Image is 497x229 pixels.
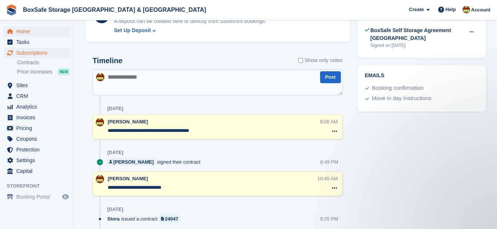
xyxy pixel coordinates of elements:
a: menu [4,144,70,155]
div: NEW [58,68,70,75]
span: Home [16,26,61,37]
div: signed their contract [107,158,204,165]
a: Preview store [61,192,70,201]
a: [PERSON_NAME] [107,158,155,165]
p: A deposit can be created here or directly from Storefront bookings. [114,17,266,25]
div: [DATE] [107,150,123,155]
span: Analytics [16,102,61,112]
span: Settings [16,155,61,165]
div: BoxSafe Self Storage Agreement [GEOGRAPHIC_DATA] [370,27,465,42]
span: Invoices [16,112,61,123]
div: 8:06 AM [320,118,338,125]
input: Show only notes [298,57,303,64]
span: CRM [16,91,61,101]
div: Set Up Deposit [114,27,151,34]
div: [DATE] [107,206,123,212]
a: menu [4,166,70,176]
div: issued a contract [107,215,184,222]
a: menu [4,155,70,165]
img: Kim [96,175,104,183]
div: Move in day instructions [372,94,431,103]
span: [PERSON_NAME] [108,176,148,181]
a: menu [4,91,70,101]
span: Storefront [7,182,74,190]
img: Kim [96,73,104,81]
span: Sites [16,80,61,90]
a: Set Up Deposit [114,27,266,34]
div: [DATE] [107,106,123,112]
img: stora-icon-8386f47178a22dfd0bd8f6a31ec36ba5ce8667c1dd55bd0f319d3a0aa187defe.svg [6,4,17,16]
span: Coupons [16,134,61,144]
a: menu [4,192,70,202]
span: Account [471,6,490,14]
a: 24047 [159,215,180,222]
a: menu [4,102,70,112]
h2: Timeline [93,57,122,65]
a: BoxSafe Storage [GEOGRAPHIC_DATA] & [GEOGRAPHIC_DATA] [20,4,209,16]
label: Show only notes [298,57,343,64]
span: Tasks [16,37,61,47]
button: Post [320,71,341,83]
div: 8:25 PM [320,215,338,222]
a: menu [4,123,70,133]
span: Protection [16,144,61,155]
span: Capital [16,166,61,176]
a: menu [4,26,70,37]
span: Stora [107,215,120,222]
div: 10:45 AM [318,175,338,182]
span: Booking Portal [16,192,61,202]
a: Contracts [17,59,70,66]
a: Price increases NEW [17,68,70,76]
div: Booking confirmation [372,84,424,93]
a: menu [4,80,70,90]
a: menu [4,134,70,144]
h2: Emails [365,73,479,79]
img: Kim [463,6,470,13]
span: Price increases [17,68,53,75]
a: menu [4,37,70,47]
div: Signed on [DATE] [370,42,465,49]
div: 8:49 PM [320,158,338,165]
span: Pricing [16,123,61,133]
a: menu [4,48,70,58]
span: Create [409,6,424,13]
img: Kim [96,118,104,126]
span: Subscriptions [16,48,61,58]
span: Help [446,6,456,13]
a: menu [4,112,70,123]
div: 24047 [165,215,178,222]
span: [PERSON_NAME] [108,119,148,124]
div: [PERSON_NAME] [113,158,154,165]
